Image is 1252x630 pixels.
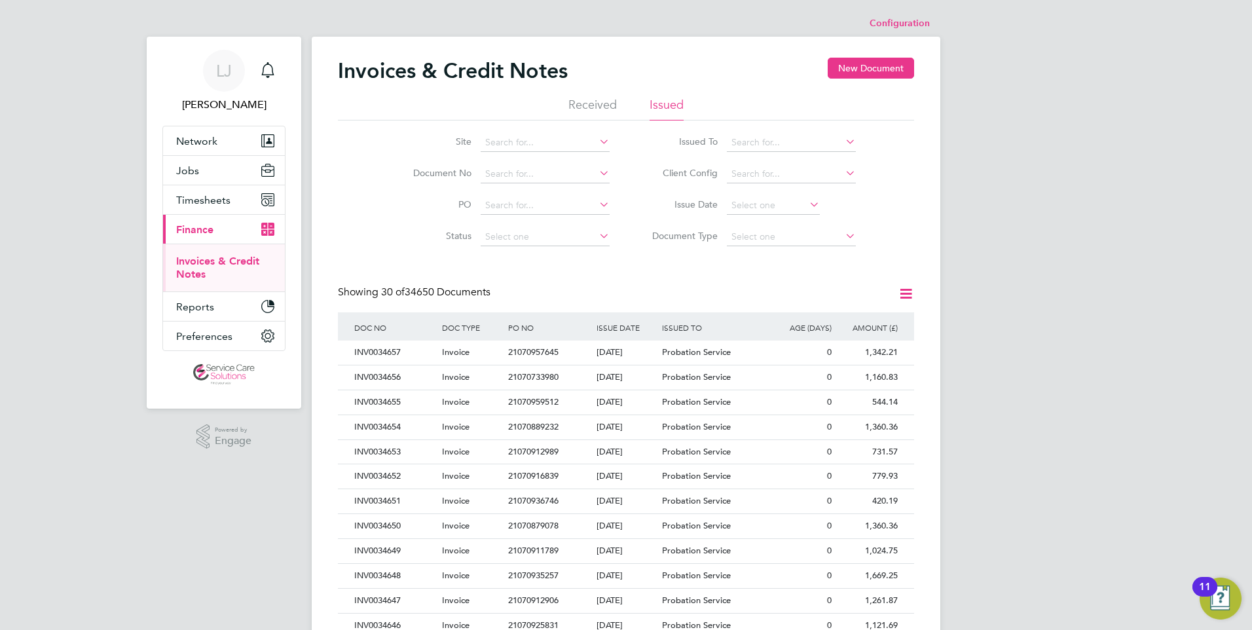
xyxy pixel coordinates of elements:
[351,341,439,365] div: INV0034657
[176,255,259,280] a: Invoices & Credit Notes
[662,421,731,432] span: Probation Service
[835,365,901,390] div: 1,160.83
[827,446,832,457] span: 0
[662,396,731,407] span: Probation Service
[163,156,285,185] button: Jobs
[835,415,901,439] div: 1,360.36
[176,223,213,236] span: Finance
[442,470,469,481] span: Invoice
[442,495,469,506] span: Invoice
[659,312,769,343] div: ISSUED TO
[508,595,559,606] span: 21070912906
[162,50,285,113] a: LJ[PERSON_NAME]
[593,365,659,390] div: [DATE]
[727,196,820,215] input: Select one
[338,58,568,84] h2: Invoices & Credit Notes
[351,589,439,613] div: INV0034647
[351,440,439,464] div: INV0034653
[870,10,930,37] li: Configuration
[442,545,469,556] span: Invoice
[593,589,659,613] div: [DATE]
[163,185,285,214] button: Timesheets
[442,595,469,606] span: Invoice
[508,371,559,382] span: 21070733980
[835,390,901,415] div: 544.14
[593,539,659,563] div: [DATE]
[351,390,439,415] div: INV0034655
[827,545,832,556] span: 0
[827,396,832,407] span: 0
[769,312,835,343] div: AGE (DAYS)
[827,520,832,531] span: 0
[442,446,469,457] span: Invoice
[508,446,559,457] span: 21070912989
[593,341,659,365] div: [DATE]
[439,312,505,343] div: DOC TYPE
[835,341,901,365] div: 1,342.21
[835,564,901,588] div: 1,669.25
[593,514,659,538] div: [DATE]
[662,371,731,382] span: Probation Service
[827,421,832,432] span: 0
[593,390,659,415] div: [DATE]
[508,470,559,481] span: 21070916839
[176,135,217,147] span: Network
[351,464,439,489] div: INV0034652
[381,286,490,299] span: 34650 Documents
[396,198,471,210] label: PO
[216,62,232,79] span: LJ
[162,97,285,113] span: Lucy Jolley
[1199,587,1211,604] div: 11
[162,364,285,385] a: Go to home page
[351,564,439,588] div: INV0034648
[176,301,214,313] span: Reports
[662,570,731,581] span: Probation Service
[147,37,301,409] nav: Main navigation
[351,539,439,563] div: INV0034649
[396,230,471,242] label: Status
[338,286,493,299] div: Showing
[351,415,439,439] div: INV0034654
[508,520,559,531] span: 21070879078
[396,136,471,147] label: Site
[196,424,252,449] a: Powered byEngage
[835,440,901,464] div: 731.57
[835,589,901,613] div: 1,261.87
[662,520,731,531] span: Probation Service
[827,371,832,382] span: 0
[835,539,901,563] div: 1,024.75
[505,312,593,343] div: PO NO
[508,346,559,358] span: 21070957645
[662,470,731,481] span: Probation Service
[442,421,469,432] span: Invoice
[176,194,230,206] span: Timesheets
[827,470,832,481] span: 0
[163,244,285,291] div: Finance
[215,424,251,435] span: Powered by
[827,495,832,506] span: 0
[568,97,617,120] li: Received
[593,464,659,489] div: [DATE]
[662,446,731,457] span: Probation Service
[827,595,832,606] span: 0
[835,464,901,489] div: 779.93
[481,228,610,246] input: Select one
[593,440,659,464] div: [DATE]
[1200,578,1242,620] button: Open Resource Center, 11 new notifications
[727,165,856,183] input: Search for...
[727,228,856,246] input: Select one
[396,167,471,179] label: Document No
[508,495,559,506] span: 21070936746
[835,489,901,513] div: 420.19
[827,346,832,358] span: 0
[662,545,731,556] span: Probation Service
[835,514,901,538] div: 1,360.36
[662,595,731,606] span: Probation Service
[642,198,718,210] label: Issue Date
[593,564,659,588] div: [DATE]
[442,371,469,382] span: Invoice
[650,97,684,120] li: Issued
[163,322,285,350] button: Preferences
[351,514,439,538] div: INV0034650
[508,421,559,432] span: 21070889232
